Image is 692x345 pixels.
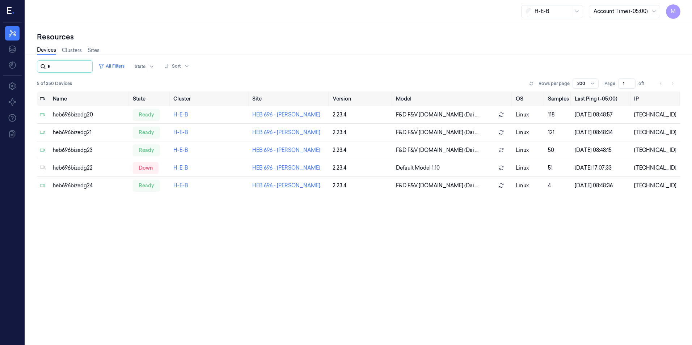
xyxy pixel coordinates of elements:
a: HEB 696 - [PERSON_NAME] [252,147,320,153]
p: linux [516,111,542,119]
div: [TECHNICAL_ID] [634,111,678,119]
a: HEB 696 - [PERSON_NAME] [252,111,320,118]
div: ready [133,144,160,156]
button: All Filters [96,60,127,72]
a: H-E-B [173,111,188,118]
p: linux [516,129,542,136]
th: OS [513,91,545,106]
div: down [133,162,159,174]
span: F&D F&V [DOMAIN_NAME] (Dai ... [396,182,478,189]
div: 2.23.4 [333,182,390,189]
div: 2.23.4 [333,129,390,136]
div: heb696bizedg21 [53,129,127,136]
span: F&D F&V [DOMAIN_NAME] (Dai ... [396,111,478,119]
div: ready [133,109,160,120]
div: [TECHNICAL_ID] [634,164,678,172]
a: HEB 696 - [PERSON_NAME] [252,129,320,136]
span: Default Model 1.10 [396,164,440,172]
div: heb696bizedg23 [53,146,127,154]
div: heb696bizedg20 [53,111,127,119]
span: F&D F&V [DOMAIN_NAME] (Dai ... [396,129,478,136]
div: Resources [37,32,680,42]
th: Version [330,91,393,106]
th: Last Ping (-05:00) [572,91,632,106]
a: H-E-B [173,147,188,153]
div: ready [133,127,160,138]
th: Model [393,91,513,106]
a: Clusters [62,47,82,54]
div: [DATE] 08:48:34 [575,129,629,136]
p: linux [516,146,542,154]
div: 121 [548,129,569,136]
div: ready [133,180,160,191]
th: Cluster [170,91,249,106]
th: Name [50,91,130,106]
span: 5 of 350 Devices [37,80,72,87]
a: HEB 696 - [PERSON_NAME] [252,165,320,171]
p: linux [516,164,542,172]
div: 2.23.4 [333,146,390,154]
div: [TECHNICAL_ID] [634,129,678,136]
th: State [130,91,170,106]
span: of 1 [638,80,650,87]
a: H-E-B [173,165,188,171]
button: M [666,4,680,19]
a: Devices [37,46,56,55]
div: [DATE] 08:48:15 [575,146,629,154]
div: [DATE] 08:48:36 [575,182,629,189]
p: linux [516,182,542,189]
div: heb696bizedg24 [53,182,127,189]
div: [TECHNICAL_ID] [634,146,678,154]
a: H-E-B [173,182,188,189]
div: 118 [548,111,569,119]
div: [DATE] 17:07:33 [575,164,629,172]
div: 51 [548,164,569,172]
th: Site [249,91,330,106]
div: [TECHNICAL_ID] [634,182,678,189]
div: 50 [548,146,569,154]
div: [DATE] 08:48:57 [575,111,629,119]
a: H-E-B [173,129,188,136]
div: 4 [548,182,569,189]
nav: pagination [656,78,678,89]
th: IP [631,91,680,106]
span: Page [604,80,615,87]
th: Samples [545,91,572,106]
div: 2.23.4 [333,164,390,172]
p: Rows per page [539,80,570,87]
a: HEB 696 - [PERSON_NAME] [252,182,320,189]
span: F&D F&V [DOMAIN_NAME] (Dai ... [396,146,478,154]
div: heb696bizedg22 [53,164,127,172]
a: Sites [88,47,100,54]
div: 2.23.4 [333,111,390,119]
